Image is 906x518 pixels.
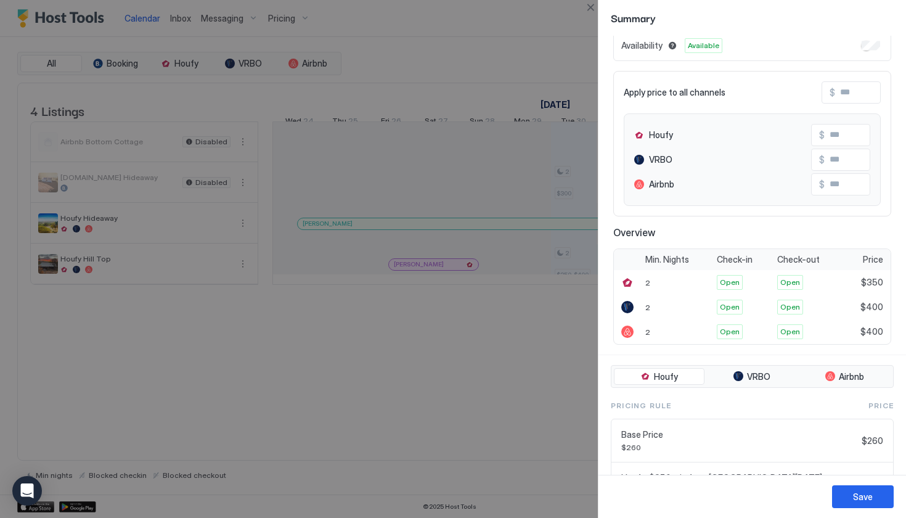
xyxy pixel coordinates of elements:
span: Price [863,254,883,265]
span: $350 [861,277,883,288]
span: Check-in [717,254,753,265]
span: $260 [621,443,857,452]
button: Blocked dates override all pricing rules and remain unavailable until manually unblocked [665,38,680,53]
div: tab-group [611,365,894,388]
button: Airbnb [799,368,891,385]
div: Save [853,490,873,503]
span: $ [819,179,825,190]
span: VRBO [747,371,770,382]
span: Pricing Rule [611,400,671,411]
span: Summary [611,10,894,25]
span: Open [720,277,740,288]
span: Open [720,302,740,313]
button: Save [832,485,894,508]
span: Houfy: $350 min from [GEOGRAPHIC_DATA][DATE] to [GEOGRAPHIC_DATA][DATE] [621,472,856,494]
span: Check-out [777,254,820,265]
span: $ [830,87,835,98]
span: Price [868,400,894,411]
span: 2 [645,278,650,287]
span: 2 [645,327,650,337]
span: $ [819,129,825,141]
div: Open Intercom Messenger [12,476,42,506]
button: VRBO [707,368,797,385]
span: Open [780,277,800,288]
span: Apply price to all channels [624,87,725,98]
span: VRBO [649,154,672,165]
span: Open [780,302,800,313]
span: $400 [860,326,883,337]
span: Airbnb [649,179,674,190]
span: $ [819,154,825,165]
span: $400 [860,302,883,313]
span: Open [720,326,740,337]
span: 2 [645,303,650,312]
span: Available [688,40,719,51]
span: $260 [862,435,883,446]
span: Houfy [654,371,678,382]
span: Open [780,326,800,337]
span: Overview [613,226,891,239]
span: Min. Nights [645,254,689,265]
button: Houfy [614,368,704,385]
span: Base Price [621,429,857,440]
span: Availability [621,40,663,51]
span: Houfy [649,129,673,141]
span: Airbnb [839,371,864,382]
